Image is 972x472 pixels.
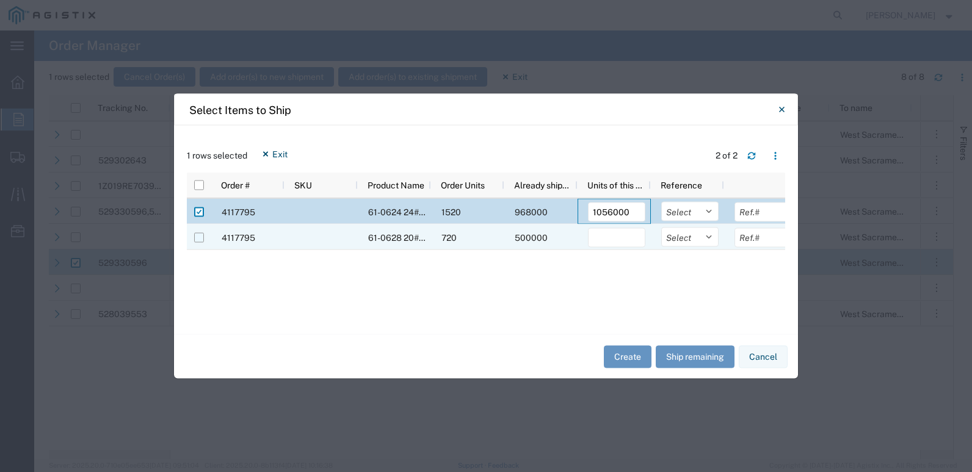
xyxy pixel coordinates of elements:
[368,233,535,243] span: 61-0628 20# -, 9 OSDS Monthly messaging
[734,228,792,248] input: Ref.#
[222,233,255,243] span: 4117795
[221,181,250,190] span: Order #
[734,202,792,222] input: Ref.#
[368,181,424,190] span: Product Name
[514,181,573,190] span: Already shipped
[368,207,539,217] span: 61-0624 24# -, 10 OSDS Monthly messaging
[515,233,548,243] span: 500000
[716,149,738,162] div: 2 of 2
[739,345,788,368] button: Cancel
[769,98,794,122] button: Close
[294,181,312,190] span: SKU
[604,345,651,368] button: Create
[656,345,734,368] button: Ship remaining
[742,146,761,165] button: Refresh table
[661,181,702,190] span: Reference
[441,181,485,190] span: Order Units
[187,149,247,162] span: 1 rows selected
[441,207,461,217] span: 1520
[252,145,297,164] button: Exit
[441,233,457,243] span: 720
[189,101,291,118] h4: Select Items to Ship
[222,207,255,217] span: 4117795
[587,181,646,190] span: Units of this shipment
[515,207,548,217] span: 968000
